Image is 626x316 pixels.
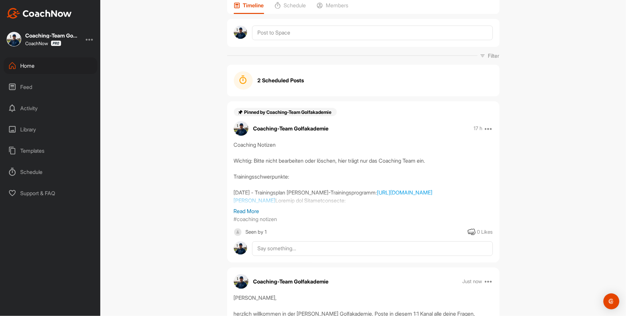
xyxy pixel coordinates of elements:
[326,2,349,9] p: Members
[253,277,329,285] p: Coaching-Team Golfakademie
[4,57,97,74] div: Home
[234,207,493,215] p: Read More
[238,110,243,115] img: pin
[234,274,248,289] img: avatar
[51,40,61,46] img: CoachNow Pro
[243,2,264,9] p: Timeline
[4,79,97,95] div: Feed
[7,8,72,19] img: CoachNow
[234,215,277,223] p: #coaching notizen
[4,100,97,117] div: Activity
[244,109,333,115] span: Pinned by Coaching-Team Golfakademie
[462,278,482,285] p: Just now
[4,121,97,138] div: Library
[4,185,97,201] div: Support & FAQ
[234,228,242,236] img: square_default-ef6cabf814de5a2bf16c804365e32c732080f9872bdf737d349900a9daf73cf9.png
[25,33,78,38] div: Coaching-Team Golfakademie
[234,141,493,207] div: Coaching Notizen Wichtig: Bitte nicht bearbeiten oder löschen, hier trägt nur das Coaching Team e...
[603,293,619,309] div: Open Intercom Messenger
[4,164,97,180] div: Schedule
[234,241,247,255] img: avatar
[474,125,482,132] p: 17 h
[7,32,21,46] img: square_76f96ec4196c1962453f0fa417d3756b.jpg
[488,52,499,60] p: Filter
[284,2,306,9] p: Schedule
[4,142,97,159] div: Templates
[477,228,493,236] div: 0 Likes
[25,40,61,46] div: CoachNow
[234,26,247,39] img: avatar
[245,228,267,236] div: Seen by 1
[253,124,329,132] p: Coaching-Team Golfakademie
[234,121,248,136] img: avatar
[258,76,304,84] strong: 2 Scheduled Posts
